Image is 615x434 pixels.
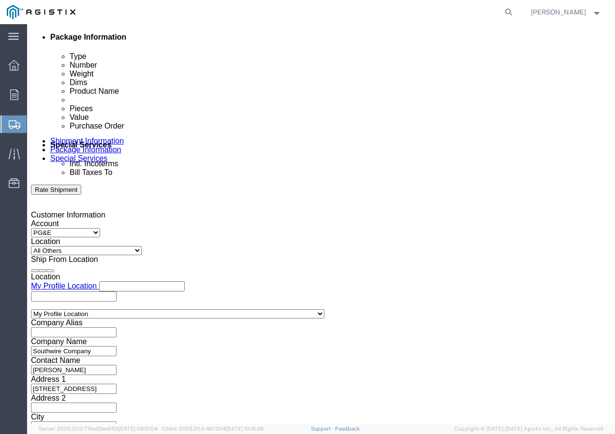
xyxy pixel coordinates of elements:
[7,5,75,19] img: logo
[162,426,264,432] span: Client: 2025.20.0-8b113f4
[27,24,615,424] iframe: FS Legacy Container
[335,426,360,432] a: Feedback
[118,426,158,432] span: [DATE] 09:51:04
[39,426,158,432] span: Server: 2025.20.0-710e05ee653
[531,7,586,17] span: Chavonnie Witherspoon
[226,426,264,432] span: [DATE] 10:16:38
[454,425,603,433] span: Copyright © [DATE]-[DATE] Agistix Inc., All Rights Reserved
[530,6,602,18] button: [PERSON_NAME]
[311,426,335,432] a: Support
